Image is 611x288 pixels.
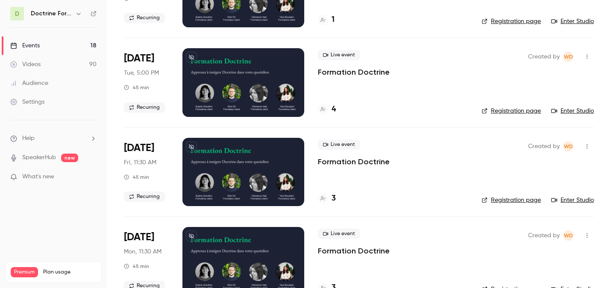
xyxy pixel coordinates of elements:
span: Webinar Doctrine [563,230,573,241]
span: Recurring [124,13,165,23]
li: help-dropdown-opener [10,134,97,143]
a: Enter Studio [551,107,594,115]
a: Registration page [482,196,541,204]
div: 45 min [124,263,149,270]
a: 1 [318,14,335,26]
span: Live event [318,50,360,60]
div: Events [10,41,40,50]
span: Created by [528,141,560,151]
span: Mon, 11:30 AM [124,247,162,256]
h4: 1 [332,14,335,26]
span: new [61,154,78,162]
span: [DATE] [124,52,154,65]
a: Formation Doctrine [318,67,390,77]
span: Recurring [124,102,165,113]
h4: 4 [332,104,336,115]
div: Audience [10,79,48,87]
span: Webinar Doctrine [563,141,573,151]
a: SpeakerHub [22,153,56,162]
span: Webinar Doctrine [563,52,573,62]
div: 45 min [124,174,149,180]
a: Formation Doctrine [318,157,390,167]
a: Enter Studio [551,17,594,26]
a: Enter Studio [551,196,594,204]
a: 3 [318,193,336,204]
div: Sep 2 Tue, 5:00 PM (Europe/Paris) [124,48,169,116]
h4: 3 [332,193,336,204]
span: WD [564,141,573,151]
a: Registration page [482,17,541,26]
span: [DATE] [124,230,154,244]
div: Sep 5 Fri, 11:30 AM (Europe/Paris) [124,138,169,206]
span: [DATE] [124,141,154,155]
span: Help [22,134,35,143]
a: 4 [318,104,336,115]
span: WD [564,230,573,241]
a: Formation Doctrine [318,246,390,256]
span: Live event [318,229,360,239]
span: Live event [318,140,360,150]
iframe: Noticeable Trigger [86,173,97,181]
span: Plan usage [43,269,96,276]
div: Settings [10,98,44,106]
span: Fri, 11:30 AM [124,158,156,167]
div: Videos [10,60,41,69]
h6: Doctrine Formation Avocats [31,9,72,18]
span: Tue, 5:00 PM [124,69,159,77]
a: Registration page [482,107,541,115]
span: D [15,9,19,18]
span: Created by [528,230,560,241]
div: 45 min [124,84,149,91]
span: Created by [528,52,560,62]
span: Recurring [124,192,165,202]
span: Premium [11,267,38,277]
span: What's new [22,172,54,181]
span: WD [564,52,573,62]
